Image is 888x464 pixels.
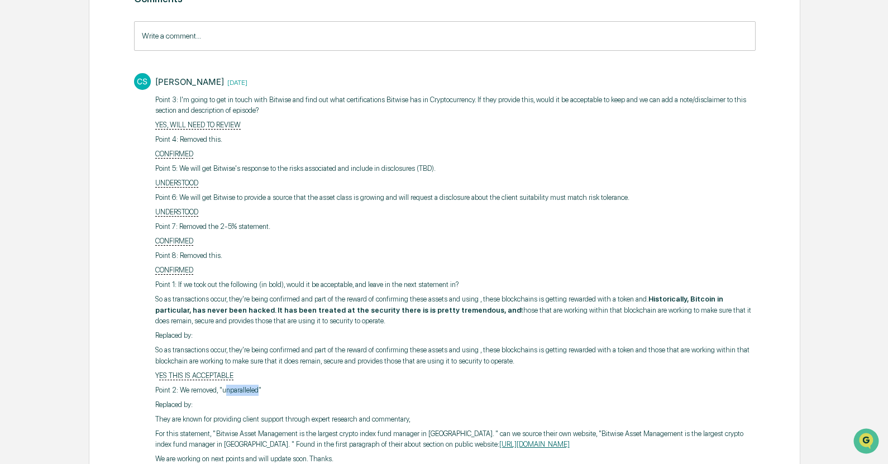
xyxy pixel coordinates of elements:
a: 🗄️Attestations [77,136,143,156]
a: [URL][DOMAIN_NAME] [499,440,570,448]
span: Pylon [111,189,135,198]
p: So as transactions occur, they're being confirmed and part of the reward of confirming these asse... [155,345,756,366]
p: Y [155,370,756,381]
div: 🗄️ [81,142,90,151]
p: Replaced by: [155,399,756,410]
p: Point 6: We will get Bitwise to provide a source that the asset class is growing and will request... [155,192,756,203]
div: 🖐️ [11,142,20,151]
time: Friday, August 1, 2025 at 3:10:28 PM [224,77,247,87]
div: 🔎 [11,163,20,172]
span: Preclearance [22,141,72,152]
p: Point 2: We removed, "unparalleled" [155,385,756,396]
a: 🔎Data Lookup [7,157,75,178]
iframe: Open customer support [852,427,882,457]
div: Start new chat [38,85,183,97]
u: YES, WILL NEED TO REVIEW [155,121,241,130]
img: 1746055101610-c473b297-6a78-478c-a979-82029cc54cd1 [11,85,31,106]
div: [PERSON_NAME] [155,76,224,87]
p: Point 1: If we took out the following (in bold), would it be acceptable, and leave in the next st... [155,279,756,290]
p: Point 8: Removed this. [155,250,756,261]
u: CONFIRMED [155,237,193,246]
span: Attestations [92,141,139,152]
div: We're available if you need us! [38,97,141,106]
p: Point 5: We will get Bitwise's response to the risks associated and include in disclosures (TBD). [155,163,756,174]
a: Powered byPylon [79,189,135,198]
u: ES THIS IS ACCEPTABLE [159,371,233,380]
p: For this statement, " Bitwise Asset Management is the largest crypto index fund manager in [GEOGR... [155,428,756,450]
u: CONFIRMED [155,150,193,159]
p: How can we help? [11,23,203,41]
u: CONFIRMED [155,266,193,275]
p: They are known for providing client support through expert research and commentary, [155,414,756,425]
span: Data Lookup [22,162,70,173]
p: Replaced by: [155,330,756,341]
a: 🖐️Preclearance [7,136,77,156]
u: UNDERSTOOD [155,179,198,188]
div: CS [134,73,151,90]
button: Start new chat [190,89,203,102]
p: Point 3: I'm going to get in touch with Bitwise and find out what certifications Bitwise has in C... [155,94,756,116]
u: UNDERSTOOD [155,208,198,217]
p: Point 7: Removed the 2-5% statement. [155,221,756,232]
p: Point 4: Removed this. [155,134,756,145]
input: Clear [29,51,184,63]
strong: Historically, Bitcoin in particular, has never been hacked. It has been treated at the security t... [155,295,723,314]
p: So as transactions occur, they're being confirmed and part of the reward of confirming these asse... [155,294,756,327]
